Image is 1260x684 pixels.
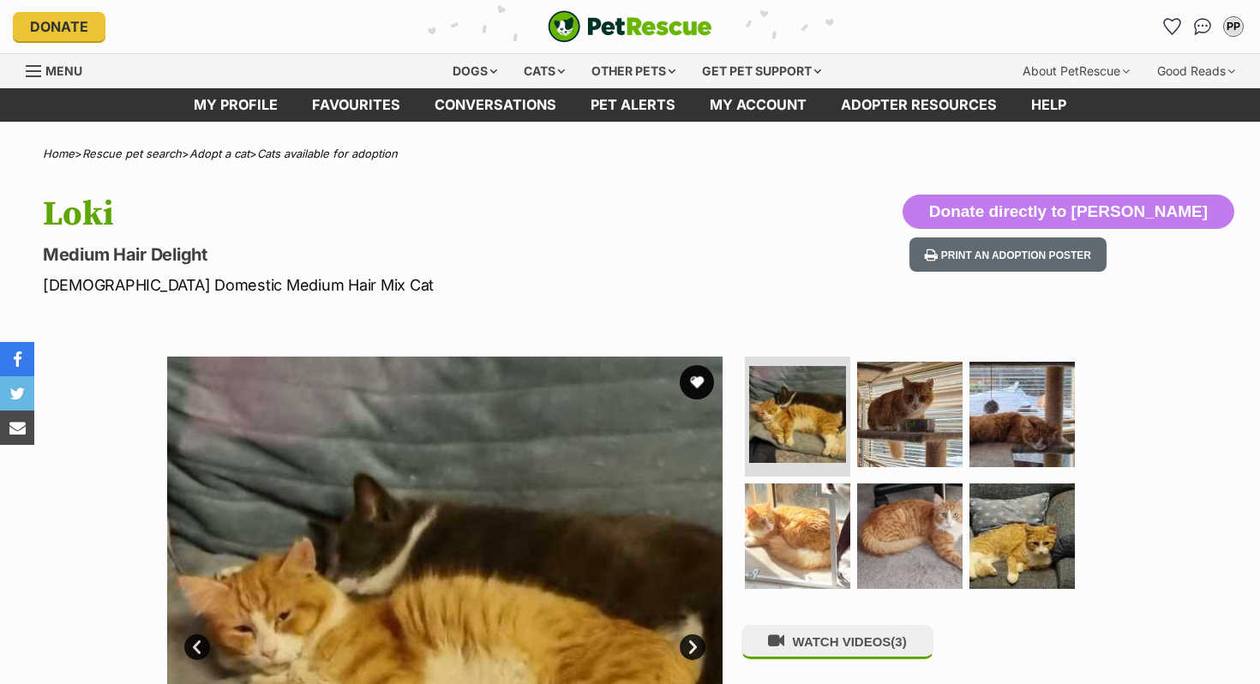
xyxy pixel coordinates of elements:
img: Photo of Loki [969,362,1075,467]
a: Help [1014,88,1083,122]
div: Other pets [579,54,687,88]
img: Photo of Loki [969,483,1075,589]
div: Get pet support [690,54,833,88]
div: PP [1225,18,1242,35]
button: My account [1220,13,1247,40]
img: Photo of Loki [857,362,963,467]
a: Conversations [1189,13,1216,40]
a: Prev [184,634,210,660]
span: Menu [45,63,82,78]
img: chat-41dd97257d64d25036548639549fe6c8038ab92f7586957e7f3b1b290dea8141.svg [1194,18,1212,35]
ul: Account quick links [1158,13,1247,40]
a: Favourites [295,88,417,122]
a: My profile [177,88,295,122]
h1: Loki [43,195,768,234]
a: conversations [417,88,573,122]
a: PetRescue [548,10,712,43]
button: Donate directly to [PERSON_NAME] [903,195,1234,229]
button: Print an adoption poster [909,237,1107,273]
a: Adopt a cat [189,147,249,160]
a: Home [43,147,75,160]
a: Rescue pet search [82,147,182,160]
a: Next [680,634,705,660]
img: logo-cat-932fe2b9b8326f06289b0f2fb663e598f794de774fb13d1741a6617ecf9a85b4.svg [548,10,712,43]
button: WATCH VIDEOS(3) [741,625,933,658]
div: Cats [512,54,577,88]
img: Photo of Loki [749,366,846,463]
a: Cats available for adoption [257,147,398,160]
div: About PetRescue [1011,54,1142,88]
div: Good Reads [1145,54,1247,88]
a: Adopter resources [824,88,1014,122]
img: Photo of Loki [745,483,850,589]
a: My account [693,88,824,122]
a: Donate [13,12,105,41]
button: favourite [680,365,714,399]
img: Photo of Loki [857,483,963,589]
p: Medium Hair Delight [43,243,768,267]
div: Dogs [441,54,509,88]
p: [DEMOGRAPHIC_DATA] Domestic Medium Hair Mix Cat [43,273,768,297]
a: Menu [26,54,94,85]
a: Favourites [1158,13,1185,40]
a: Pet alerts [573,88,693,122]
span: (3) [891,634,906,649]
